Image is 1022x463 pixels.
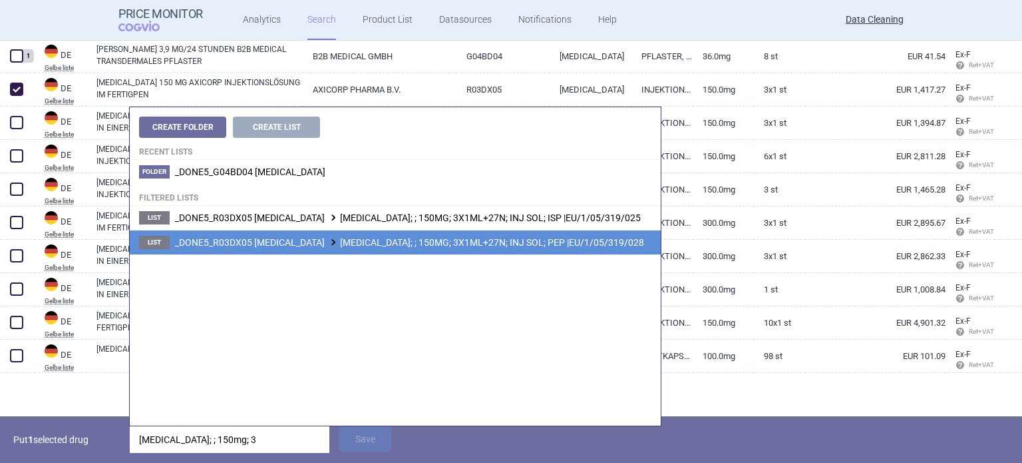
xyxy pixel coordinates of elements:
span: Ex-factory price [955,350,971,359]
a: [MEDICAL_DATA] 300 MG AXICORP INJEKTIONSLÖSUNG IM FERTIGPEN [96,210,303,234]
a: PFLASTER, TRANSDERMAL [631,40,693,73]
a: EUR 2,895.67 [805,207,945,239]
span: Ex-factory price [955,50,971,59]
abbr: Gelbe liste — Gelbe Liste online database by Medizinische Medien Informations GmbH (MMI), Germany [45,98,86,105]
a: EUR 41.54 [805,40,945,73]
span: Ret+VAT calc [955,228,1007,235]
a: DEDEGelbe liste [35,77,86,105]
img: Germany [45,211,58,225]
a: Ex-F Ret+VAT calc [945,345,995,376]
a: 3X1 ST [754,207,805,239]
abbr: Gelbe liste — Gelbe Liste online database by Medizinische Medien Informations GmbH (MMI), Germany [45,65,86,71]
a: 3X1 ST [754,73,805,106]
span: Ret+VAT calc [955,161,1007,169]
div: 1 [22,49,34,63]
a: INJEKTIONSLSG. [631,207,693,239]
a: 150.0mg [693,173,754,206]
a: 150.0mg [693,306,754,339]
a: Ex-F Ret+VAT calc [945,212,995,242]
abbr: Gelbe liste — Gelbe Liste online database by Medizinische Medien Informations GmbH (MMI), Germany [45,364,86,371]
abbr: Gelbe liste — Gelbe Liste online database by Medizinische Medien Informations GmbH (MMI), Germany [45,231,86,238]
a: [MEDICAL_DATA] 300 MG ORIFARM INJEKTIONSLÖSUNG IN EINER FERTIGSPRITZE [96,276,303,300]
a: Ex-F Ret+VAT calc [945,312,995,342]
a: EUR 1,417.27 [805,73,945,106]
img: Germany [45,78,58,91]
a: [MEDICAL_DATA] 100 MG ORIGINALIS HARTKAPSELN [96,343,303,367]
a: [PERSON_NAME] 3,9 MG/24 STUNDEN B2B MEDICAL TRANSDERMALES PFLASTER [96,43,303,67]
span: Ex-factory price [955,217,971,226]
a: [MEDICAL_DATA] 300 MG AXICORP INJEKTIONSLÖSUNG IN EINER FERTIGSPRITZE [96,243,303,267]
a: [MEDICAL_DATA] 150 MG CC PHARMA INJEKTIONSLÖSUNG IN EINER FERTIGSPRITZE [96,143,303,167]
span: Ex-factory price [955,183,971,193]
button: Create List [233,117,320,138]
a: 3X1 ST [754,240,805,272]
img: Germany [45,111,58,125]
a: 150.0mg [693,140,754,173]
span: Ret+VAT calc [955,328,1007,335]
abbr: Gelbe liste — Gelbe Liste online database by Medizinische Medien Informations GmbH (MMI), Germany [45,131,86,138]
span: XOLAIR; ; 150MG; 3X1ML+27N; INJ SOL; ISP |EU/1/05/319/025 [175,213,641,223]
a: Ex-F Ret+VAT calc [945,45,995,76]
a: 3 ST [754,173,805,206]
abbr: Gelbe liste — Gelbe Liste online database by Medizinische Medien Informations GmbH (MMI), Germany [45,331,86,338]
abbr: Gelbe liste — Gelbe Liste online database by Medizinische Medien Informations GmbH (MMI), Germany [45,165,86,171]
img: Germany [45,311,58,324]
a: 10X1 ST [754,306,805,339]
span: Ret+VAT calc [955,294,1007,302]
span: List [139,236,170,249]
a: 36.0mg [693,40,754,73]
span: COGVIO [118,21,178,31]
a: EUR 1,394.87 [805,107,945,139]
a: HARTKAPSEL [631,340,693,372]
a: [MEDICAL_DATA] 150 MG AXICORP INJEKTIONSLÖSUNG IM FERTIGPEN [96,77,303,101]
a: DEDEGelbe liste [35,210,86,238]
p: Put selected drug [13,426,120,453]
span: Ret+VAT calc [955,61,1007,69]
span: _DONE5_G04BD04 OXYBUTYNIN [175,167,325,177]
a: EUR 2,862.33 [805,240,945,272]
span: Ex-factory price [955,117,971,126]
a: Ex-F Ret+VAT calc [945,245,995,276]
a: Price MonitorCOGVIO [118,7,203,33]
span: Ret+VAT calc [955,95,1007,102]
button: Save [339,426,391,452]
img: Germany [45,145,58,158]
a: DEDEGelbe liste [35,276,86,304]
span: Ex-factory price [955,316,971,326]
span: Ret+VAT calc [955,261,1007,268]
a: DEDEGelbe liste [35,243,86,271]
a: Ex-F Ret+VAT calc [945,179,995,209]
a: DEDEGelbe liste [35,110,86,138]
strong: Price Monitor [118,7,203,21]
a: 300.0mg [693,207,754,239]
img: Germany [45,344,58,358]
a: 6X1 ST [754,140,805,173]
button: Create Folder [139,117,226,138]
a: DEDEGelbe liste [35,310,86,338]
a: Ex-F Ret+VAT calc [945,278,995,309]
a: Ex-F Ret+VAT calc [945,79,995,109]
a: 150.0mg [693,107,754,139]
a: INJEKTIONSLSG. [631,173,693,206]
a: [MEDICAL_DATA]® 150 MG INJEKTIONSLÖSUNG IM FERTIGPEN [96,310,303,334]
span: List [139,211,170,225]
a: INJEKTIONSLSG. [631,73,693,106]
a: [MEDICAL_DATA] 150 MG AXICORP INJEKTIONSLÖSUNG IN EINER FERTIGSPRITZE [96,110,303,134]
a: Ex-F Ret+VAT calc [945,112,995,143]
a: DEDEGelbe liste [35,177,86,205]
img: Germany [45,278,58,291]
span: Ret+VAT calc [955,361,1007,368]
a: B2B MEDICAL GMBH [303,40,456,73]
img: Germany [45,244,58,258]
span: Ex-factory price [955,283,971,292]
abbr: Gelbe liste — Gelbe Liste online database by Medizinische Medien Informations GmbH (MMI), Germany [45,264,86,271]
a: [MEDICAL_DATA] [550,73,631,106]
a: EUR 101.09 [805,340,945,372]
span: Folder [139,165,170,179]
a: INJEKTIONSLSG. [631,140,693,173]
span: XOLAIR; ; 150MG; 3X1ML+27N; INJ SOL; PEP |EU/1/05/319/028 [175,237,644,248]
a: 300.0mg [693,273,754,306]
strong: 1 [28,434,33,445]
a: EUR 1,008.84 [805,273,945,306]
a: INJEKTIONSLSG. [631,107,693,139]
